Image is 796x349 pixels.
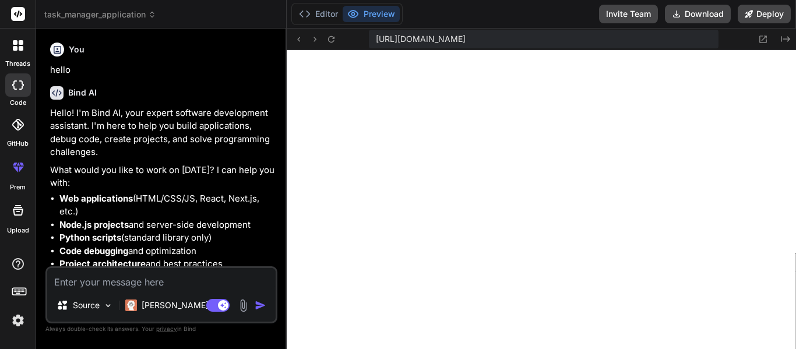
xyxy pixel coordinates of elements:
[44,9,156,20] span: task_manager_application
[59,218,275,232] li: and server-side development
[59,245,275,258] li: and optimization
[142,299,228,311] p: [PERSON_NAME] 4 S..
[7,225,29,235] label: Upload
[665,5,731,23] button: Download
[8,311,28,330] img: settings
[50,164,275,190] p: What would you like to work on [DATE]? I can help you with:
[69,44,84,55] h6: You
[294,6,343,22] button: Editor
[156,325,177,332] span: privacy
[59,258,275,271] li: and best practices
[599,5,658,23] button: Invite Team
[738,5,791,23] button: Deploy
[50,107,275,159] p: Hello! I'm Bind AI, your expert software development assistant. I'm here to help you build applic...
[10,182,26,192] label: prem
[237,299,250,312] img: attachment
[73,299,100,311] p: Source
[68,87,97,98] h6: Bind AI
[59,245,128,256] strong: Code debugging
[103,301,113,311] img: Pick Models
[45,323,277,334] p: Always double-check its answers. Your in Bind
[59,219,129,230] strong: Node.js projects
[287,50,796,349] iframe: Preview
[59,231,275,245] li: (standard library only)
[10,98,26,108] label: code
[7,139,29,149] label: GitHub
[59,192,275,218] li: (HTML/CSS/JS, React, Next.js, etc.)
[59,193,133,204] strong: Web applications
[125,299,137,311] img: Claude 4 Sonnet
[5,59,30,69] label: threads
[376,33,466,45] span: [URL][DOMAIN_NAME]
[50,64,275,77] p: hello
[59,258,146,269] strong: Project architecture
[255,299,266,311] img: icon
[343,6,400,22] button: Preview
[59,232,121,243] strong: Python scripts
